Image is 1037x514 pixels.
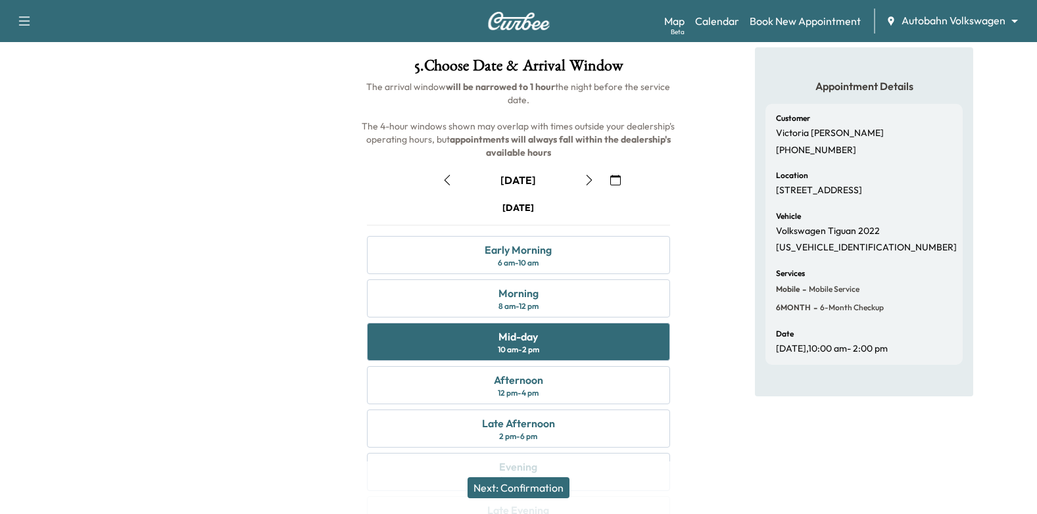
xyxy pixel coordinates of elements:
div: [DATE] [500,173,536,187]
div: 6 am - 10 am [498,258,539,268]
div: Early Morning [485,242,552,258]
span: 6MONTH [776,302,811,313]
div: Morning [498,285,539,301]
div: 12 pm - 4 pm [498,388,539,398]
div: [DATE] [502,201,534,214]
div: Late Afternoon [482,415,555,431]
span: Autobahn Volkswagen [902,13,1005,28]
div: 8 am - 12 pm [498,301,539,312]
p: Victoria [PERSON_NAME] [776,128,884,139]
div: 10 am - 2 pm [498,344,539,355]
a: MapBeta [664,13,685,29]
div: Beta [671,27,685,37]
div: Evening [499,459,537,475]
img: Curbee Logo [487,12,550,30]
p: [US_VEHICLE_IDENTIFICATION_NUMBER] [776,242,957,254]
p: [DATE] , 10:00 am - 2:00 pm [776,343,888,355]
h5: Appointment Details [765,79,963,93]
a: Calendar [695,13,739,29]
h6: Vehicle [776,212,801,220]
a: Book New Appointment [750,13,861,29]
span: Mobile Service [806,284,859,294]
span: Mobile [776,284,800,294]
div: 2 pm - 6 pm [499,431,537,442]
h1: 5 . Choose Date & Arrival Window [356,58,681,80]
span: The arrival window the night before the service date. The 4-hour windows shown may overlap with t... [362,81,677,158]
span: 6-month checkup [817,302,884,313]
div: Afternoon [494,372,543,388]
button: Next: Confirmation [468,477,569,498]
b: appointments will always fall within the dealership's available hours [450,133,673,158]
span: - [811,301,817,314]
b: will be narrowed to 1 hour [446,81,555,93]
h6: Location [776,172,808,179]
p: Volkswagen Tiguan 2022 [776,225,880,237]
span: - [800,283,806,296]
h6: Date [776,330,794,338]
div: Mid-day [498,329,538,344]
h6: Customer [776,114,810,122]
p: [STREET_ADDRESS] [776,185,862,197]
h6: Services [776,269,805,277]
p: [PHONE_NUMBER] [776,145,856,156]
